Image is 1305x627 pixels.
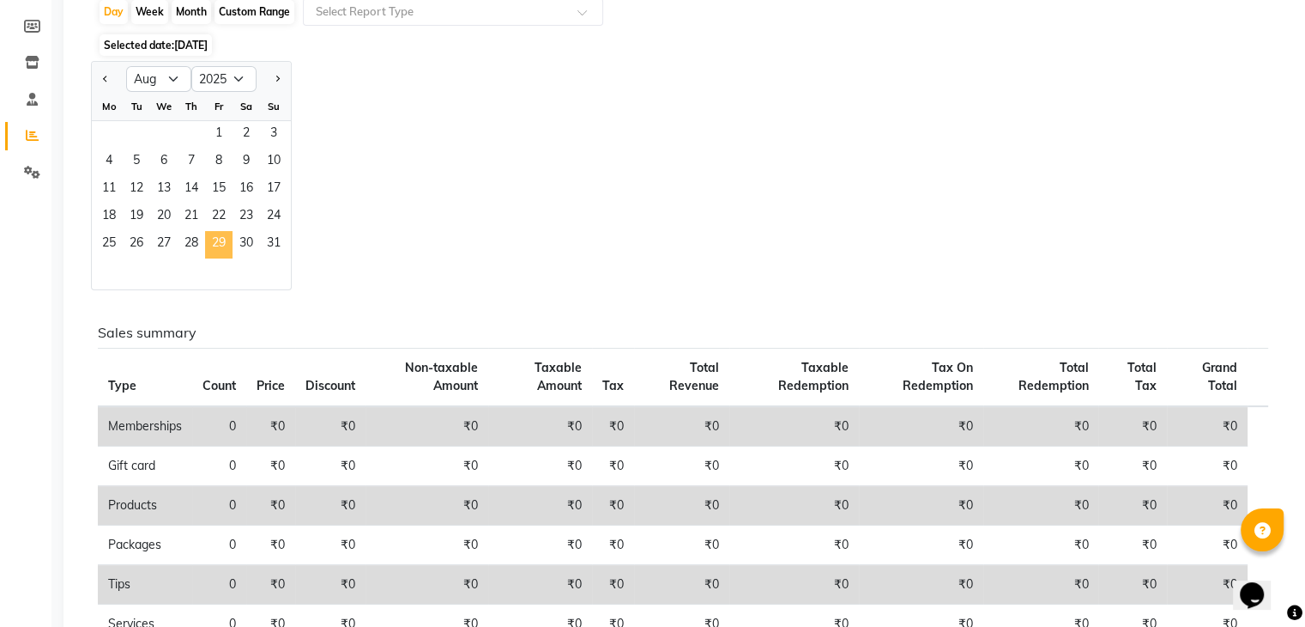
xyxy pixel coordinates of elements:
span: Discount [305,378,355,393]
td: ₹0 [295,565,366,605]
span: 7 [178,149,205,176]
span: 8 [205,149,233,176]
td: ₹0 [983,486,1099,526]
span: 23 [233,204,260,231]
td: ₹0 [366,486,488,526]
div: Tuesday, August 19, 2025 [123,204,150,231]
span: 16 [233,176,260,204]
span: Taxable Redemption [778,360,849,393]
td: ₹0 [859,406,983,447]
td: ₹0 [1098,406,1167,447]
span: Price [257,378,285,393]
td: ₹0 [366,565,488,605]
td: ₹0 [983,406,1099,447]
td: 0 [192,565,246,605]
span: 14 [178,176,205,204]
span: [DATE] [174,39,208,52]
td: ₹0 [983,526,1099,565]
td: 0 [192,526,246,565]
div: Sunday, August 3, 2025 [260,121,287,149]
span: 30 [233,231,260,259]
div: Wednesday, August 27, 2025 [150,231,178,259]
td: ₹0 [729,447,859,486]
td: ₹0 [592,406,634,447]
div: Thursday, August 14, 2025 [178,176,205,204]
div: Thursday, August 7, 2025 [178,149,205,176]
span: 27 [150,231,178,259]
span: 21 [178,204,205,231]
td: ₹0 [1167,526,1248,565]
td: ₹0 [1167,447,1248,486]
div: Monday, August 4, 2025 [95,149,123,176]
td: ₹0 [488,406,592,447]
td: ₹0 [246,406,295,447]
td: Tips [98,565,192,605]
span: 26 [123,231,150,259]
span: 6 [150,149,178,176]
span: 2 [233,121,260,149]
span: Taxable Amount [535,360,582,393]
td: ₹0 [295,526,366,565]
span: 5 [123,149,150,176]
td: ₹0 [634,486,729,526]
div: Sunday, August 24, 2025 [260,204,287,231]
td: Memberships [98,406,192,447]
div: Mo [95,93,123,120]
span: 31 [260,231,287,259]
td: ₹0 [246,565,295,605]
span: 24 [260,204,287,231]
span: 12 [123,176,150,204]
td: Packages [98,526,192,565]
div: Thursday, August 28, 2025 [178,231,205,259]
div: Friday, August 15, 2025 [205,176,233,204]
span: Count [202,378,236,393]
span: Type [108,378,136,393]
td: ₹0 [1167,406,1248,447]
td: ₹0 [1098,526,1167,565]
td: ₹0 [983,447,1099,486]
div: Th [178,93,205,120]
button: Previous month [99,65,112,93]
td: ₹0 [295,406,366,447]
span: 15 [205,176,233,204]
span: 3 [260,121,287,149]
td: ₹0 [1167,486,1248,526]
td: 0 [192,406,246,447]
td: ₹0 [859,447,983,486]
span: Total Revenue [669,360,719,393]
select: Select month [126,66,191,92]
span: 4 [95,149,123,176]
span: 18 [95,204,123,231]
span: 1 [205,121,233,149]
td: ₹0 [634,526,729,565]
span: Selected date: [100,34,212,56]
td: ₹0 [592,447,634,486]
div: Tu [123,93,150,120]
div: Friday, August 29, 2025 [205,231,233,259]
div: Sunday, August 31, 2025 [260,231,287,259]
td: ₹0 [634,565,729,605]
div: Saturday, August 16, 2025 [233,176,260,204]
span: Total Tax [1127,360,1157,393]
div: Sa [233,93,260,120]
td: ₹0 [295,447,366,486]
td: ₹0 [634,447,729,486]
div: Thursday, August 21, 2025 [178,204,205,231]
td: ₹0 [488,526,592,565]
div: Friday, August 8, 2025 [205,149,233,176]
div: We [150,93,178,120]
span: Non-taxable Amount [405,360,478,393]
td: ₹0 [1098,486,1167,526]
td: 0 [192,486,246,526]
div: Saturday, August 2, 2025 [233,121,260,149]
td: ₹0 [246,526,295,565]
td: ₹0 [1167,565,1248,605]
div: Wednesday, August 20, 2025 [150,204,178,231]
td: ₹0 [859,486,983,526]
td: ₹0 [729,486,859,526]
div: Monday, August 25, 2025 [95,231,123,259]
div: Wednesday, August 6, 2025 [150,149,178,176]
td: ₹0 [488,486,592,526]
td: ₹0 [592,565,634,605]
td: ₹0 [246,486,295,526]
